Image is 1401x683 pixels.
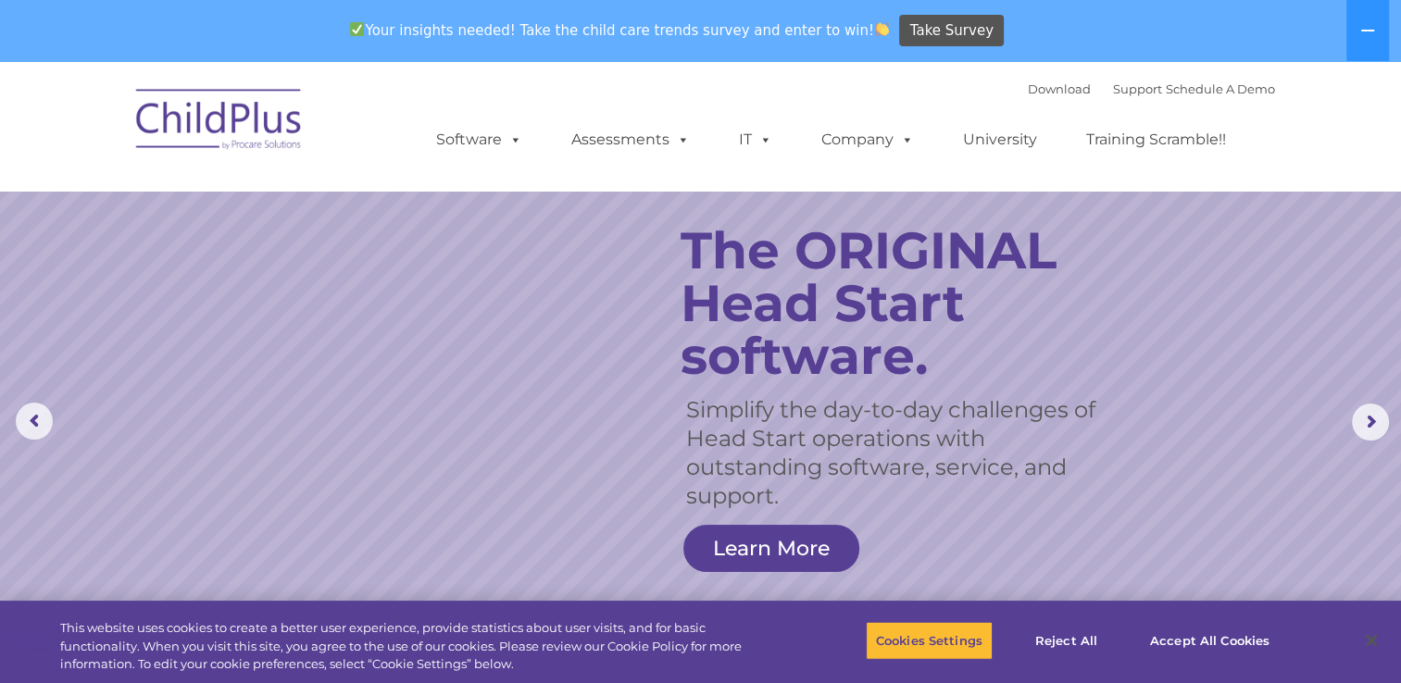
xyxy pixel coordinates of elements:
[1008,621,1124,660] button: Reject All
[1351,620,1392,661] button: Close
[343,12,897,48] span: Your insights needed! Take the child care trends survey and enter to win!
[683,525,859,572] a: Learn More
[944,121,1056,158] a: University
[350,22,364,36] img: ✅
[257,198,336,212] span: Phone number
[681,224,1118,382] rs-layer: The ORIGINAL Head Start software.
[418,121,541,158] a: Software
[720,121,791,158] a: IT
[257,122,314,136] span: Last name
[1028,81,1091,96] a: Download
[127,76,312,168] img: ChildPlus by Procare Solutions
[553,121,708,158] a: Assessments
[1028,81,1275,96] font: |
[1113,81,1162,96] a: Support
[1140,621,1280,660] button: Accept All Cookies
[875,22,889,36] img: 👏
[803,121,932,158] a: Company
[866,621,993,660] button: Cookies Settings
[686,395,1096,510] rs-layer: Simplify the day-to-day challenges of Head Start operations with outstanding software, service, a...
[1068,121,1245,158] a: Training Scramble!!
[899,15,1004,47] a: Take Survey
[60,619,770,674] div: This website uses cookies to create a better user experience, provide statistics about user visit...
[910,15,994,47] span: Take Survey
[1166,81,1275,96] a: Schedule A Demo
